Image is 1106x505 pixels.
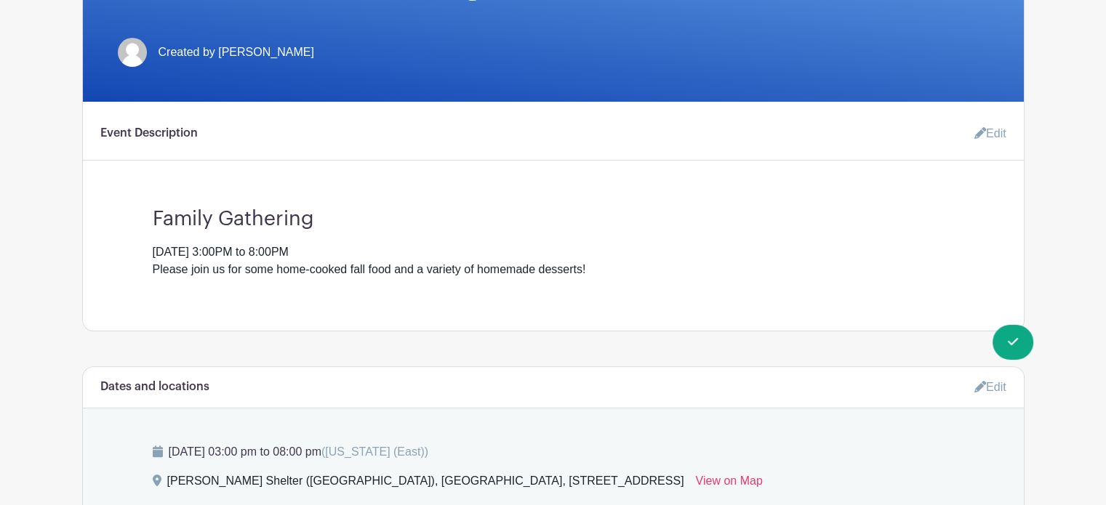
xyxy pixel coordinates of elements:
[153,443,954,461] p: [DATE] 03:00 pm to 08:00 pm
[153,243,954,278] div: [DATE] 3:00PM to 8:00PM Please join us for some home-cooked fall food and a variety of homemade d...
[974,375,1006,399] a: Edit
[963,119,1006,148] a: Edit
[695,472,762,496] a: View on Map
[100,126,198,140] h6: Event Description
[100,380,209,394] h6: Dates and locations
[159,44,314,61] span: Created by [PERSON_NAME]
[167,472,684,496] div: [PERSON_NAME] Shelter ([GEOGRAPHIC_DATA]), [GEOGRAPHIC_DATA], [STREET_ADDRESS]
[153,195,954,232] h3: Family Gathering
[321,445,428,458] span: ([US_STATE] (East))
[118,38,147,67] img: default-ce2991bfa6775e67f084385cd625a349d9dcbb7a52a09fb2fda1e96e2d18dcdb.png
